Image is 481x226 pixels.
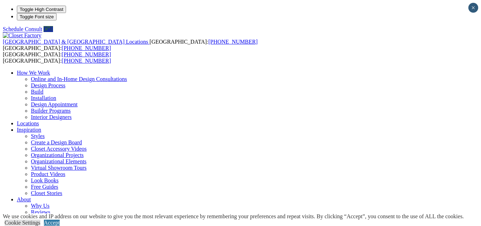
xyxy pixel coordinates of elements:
[31,177,59,183] a: Look Books
[31,146,87,152] a: Closet Accessory Videos
[468,3,478,13] button: Close
[3,39,148,45] span: [GEOGRAPHIC_DATA] & [GEOGRAPHIC_DATA] Locations
[31,190,62,196] a: Closet Stories
[31,165,87,171] a: Virtual Showroom Tours
[17,196,31,202] a: About
[17,13,57,20] button: Toggle Font size
[31,89,44,95] a: Build
[31,171,65,177] a: Product Videos
[31,82,65,88] a: Design Process
[31,95,56,101] a: Installation
[3,32,41,39] img: Closet Factory
[3,51,111,64] span: [GEOGRAPHIC_DATA]: [GEOGRAPHIC_DATA]:
[62,45,111,51] a: [PHONE_NUMBER]
[31,76,127,82] a: Online and In-Home Design Consultations
[3,39,258,51] span: [GEOGRAPHIC_DATA]: [GEOGRAPHIC_DATA]:
[208,39,257,45] a: [PHONE_NUMBER]
[31,133,45,139] a: Styles
[31,139,82,145] a: Create a Design Board
[31,108,71,114] a: Builder Programs
[17,127,41,133] a: Inspiration
[31,158,86,164] a: Organizational Elements
[3,26,42,32] a: Schedule Consult
[31,101,78,107] a: Design Appointment
[44,220,60,226] a: Accept
[5,220,40,226] a: Cookie Settings
[62,51,111,57] a: [PHONE_NUMBER]
[20,7,63,12] span: Toggle High Contrast
[44,26,53,32] a: Call
[17,70,50,76] a: How We Work
[31,184,58,190] a: Free Guides
[62,58,111,64] a: [PHONE_NUMBER]
[31,152,84,158] a: Organizational Projects
[17,6,66,13] button: Toggle High Contrast
[3,39,150,45] a: [GEOGRAPHIC_DATA] & [GEOGRAPHIC_DATA] Locations
[31,209,50,215] a: Reviews
[31,114,72,120] a: Interior Designers
[17,120,39,126] a: Locations
[31,203,50,209] a: Why Us
[3,213,464,220] div: We use cookies and IP address on our website to give you the most relevant experience by remember...
[20,14,54,19] span: Toggle Font size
